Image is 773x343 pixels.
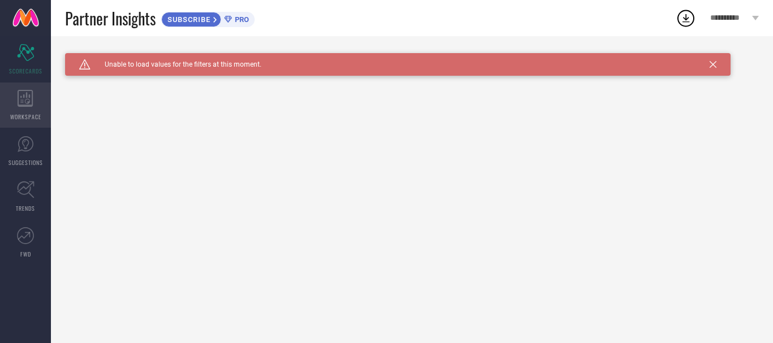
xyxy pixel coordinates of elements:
span: PRO [232,15,249,24]
span: TRENDS [16,204,35,212]
div: Unable to load filters at this moment. Please try later. [65,53,759,62]
span: Partner Insights [65,7,156,30]
span: Unable to load values for the filters at this moment. [91,60,261,68]
span: SCORECARDS [9,67,42,75]
a: SUBSCRIBEPRO [161,9,255,27]
div: Open download list [676,8,696,28]
span: SUGGESTIONS [8,158,43,167]
span: SUBSCRIBE [162,15,213,24]
span: WORKSPACE [10,112,41,121]
span: FWD [20,250,31,258]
